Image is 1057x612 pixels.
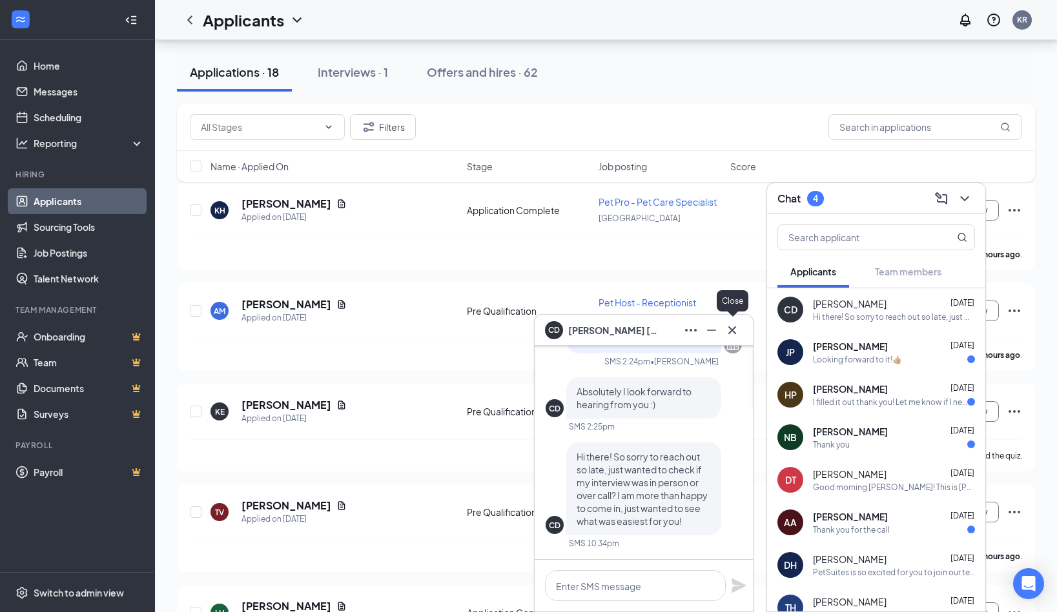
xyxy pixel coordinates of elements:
[15,586,28,599] svg: Settings
[950,426,974,435] span: [DATE]
[350,114,416,140] button: Filter Filters
[15,169,141,180] div: Hiring
[957,232,967,242] svg: MagnifyingGlass
[957,191,972,206] svg: ChevronDown
[950,553,974,563] span: [DATE]
[813,354,902,365] div: Looking forward to it!👍🏼
[950,298,974,308] span: [DATE]
[683,322,699,338] svg: Ellipses
[34,53,144,79] a: Home
[1007,404,1022,419] svg: Ellipses
[784,558,797,571] div: DH
[214,205,225,216] div: KH
[1017,14,1027,25] div: KR
[318,64,388,80] div: Interviews · 1
[730,160,756,173] span: Score
[778,225,931,250] input: Search applicant
[190,64,279,80] div: Applications · 18
[34,79,144,104] a: Messages
[813,439,850,450] div: Thank you
[813,297,887,310] span: [PERSON_NAME]
[813,482,975,493] div: Good morning [PERSON_NAME]! This is [PERSON_NAME] with PetSuites. We received your resume and I w...
[950,511,974,520] span: [DATE]
[569,421,615,432] div: SMS 2:25pm
[125,14,138,26] svg: Collapse
[790,266,836,277] span: Applicants
[784,303,797,316] div: CD
[577,386,692,410] span: Absolutely I look forward to hearing from you :)
[813,311,975,322] div: Hi there! So sorry to reach out so late, just wanted to check if my interview was in person or ov...
[15,304,141,315] div: Team Management
[241,398,331,412] h5: [PERSON_NAME]
[973,250,1020,259] b: 14 hours ago
[813,397,967,408] div: I filled it out thank you! Let me know if I need to complete anything else.
[931,188,952,209] button: ComposeMessage
[813,425,888,438] span: [PERSON_NAME]
[599,196,717,208] span: Pet Pro - Pet Care Specialist
[950,596,974,606] span: [DATE]
[813,553,887,566] span: [PERSON_NAME]
[336,400,347,410] svg: Document
[241,311,347,324] div: Applied on [DATE]
[813,524,890,535] div: Thank you for the call
[1007,202,1022,218] svg: Ellipses
[289,12,305,28] svg: ChevronDown
[241,211,347,224] div: Applied on [DATE]
[201,120,318,134] input: All Stages
[813,468,887,480] span: [PERSON_NAME]
[784,516,797,529] div: AA
[215,507,224,518] div: TV
[717,290,748,311] div: Close
[568,323,659,337] span: [PERSON_NAME] [PERSON_NAME]
[34,266,144,291] a: Talent Network
[681,320,701,341] button: Ellipses
[950,383,974,393] span: [DATE]
[828,114,1022,140] input: Search in applications
[958,12,973,28] svg: Notifications
[203,9,284,31] h1: Applicants
[467,160,493,173] span: Stage
[569,538,619,549] div: SMS 10:34pm
[724,322,740,338] svg: Cross
[467,204,591,217] div: Application Complete
[34,188,144,214] a: Applicants
[875,266,941,277] span: Team members
[241,412,347,425] div: Applied on [DATE]
[813,382,888,395] span: [PERSON_NAME]
[1007,303,1022,319] svg: Ellipses
[813,567,975,578] div: PetSuites is so excited for you to join our team! Do you know anyone else who might be interested...
[934,191,949,206] svg: ComposeMessage
[241,513,347,526] div: Applied on [DATE]
[34,459,144,485] a: PayrollCrown
[650,356,719,367] span: • [PERSON_NAME]
[336,601,347,611] svg: Document
[986,12,1001,28] svg: QuestionInfo
[210,160,289,173] span: Name · Applied On
[34,240,144,266] a: Job Postings
[467,506,591,518] div: Pre Qualification
[182,12,198,28] a: ChevronLeft
[361,119,376,135] svg: Filter
[1000,122,1011,132] svg: MagnifyingGlass
[704,322,719,338] svg: Minimize
[34,104,144,130] a: Scheduling
[467,304,591,317] div: Pre Qualification
[813,595,887,608] span: [PERSON_NAME]
[467,405,591,418] div: Pre Qualification
[34,324,144,350] a: OnboardingCrown
[34,401,144,427] a: SurveysCrown
[950,468,974,478] span: [DATE]
[973,350,1020,360] b: 17 hours ago
[241,498,331,513] h5: [PERSON_NAME]
[241,297,331,311] h5: [PERSON_NAME]
[785,388,797,401] div: HP
[1013,568,1044,599] div: Open Intercom Messenger
[722,320,743,341] button: Cross
[34,586,124,599] div: Switch to admin view
[336,500,347,511] svg: Document
[215,406,225,417] div: KE
[731,578,746,593] svg: Plane
[34,350,144,375] a: TeamCrown
[1007,504,1022,520] svg: Ellipses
